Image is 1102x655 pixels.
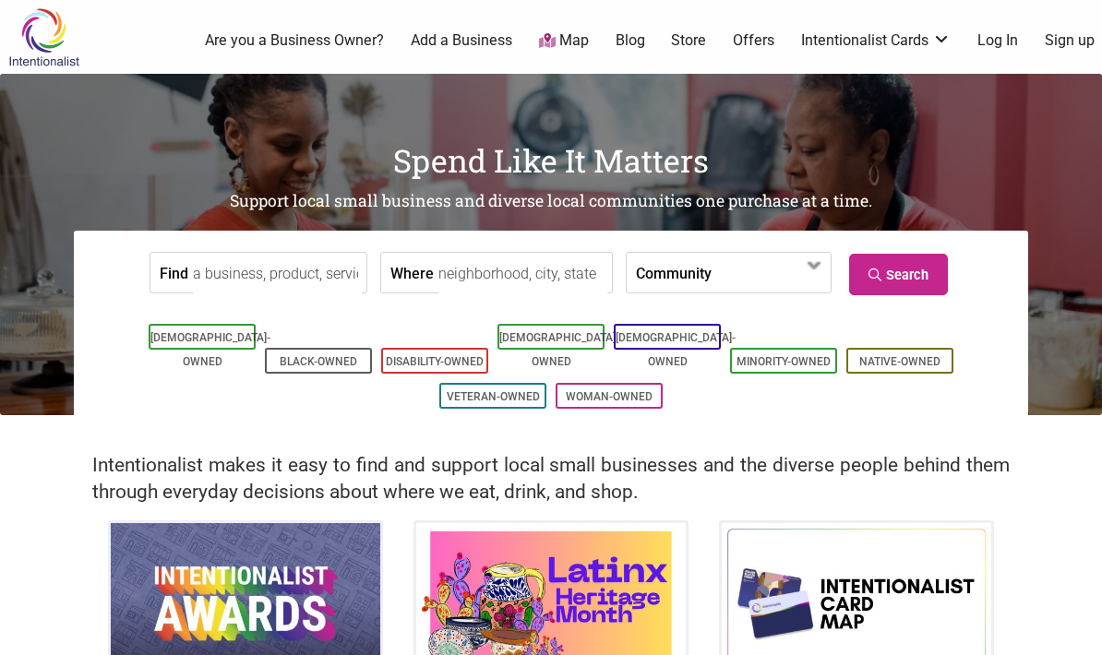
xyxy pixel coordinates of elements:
a: [DEMOGRAPHIC_DATA]-Owned [150,331,270,368]
a: Intentionalist Cards [801,30,951,51]
a: [DEMOGRAPHIC_DATA]-Owned [499,331,619,368]
a: Are you a Business Owner? [205,30,384,51]
a: Black-Owned [280,355,357,368]
a: Add a Business [411,30,512,51]
input: neighborhood, city, state [438,253,607,294]
a: Sign up [1045,30,1095,51]
a: Log In [977,30,1018,51]
label: Where [390,253,434,292]
a: [DEMOGRAPHIC_DATA]-Owned [616,331,736,368]
a: Disability-Owned [386,355,484,368]
a: Blog [616,30,645,51]
label: Find [160,253,188,292]
a: Map [539,30,589,52]
a: Woman-Owned [566,390,653,403]
a: Native-Owned [859,355,940,368]
a: Veteran-Owned [447,390,540,403]
label: Community [636,253,712,292]
a: Minority-Owned [737,355,831,368]
input: a business, product, service [193,253,362,294]
h2: Intentionalist makes it easy to find and support local small businesses and the diverse people be... [92,452,1010,506]
a: Offers [733,30,774,51]
a: Store [671,30,706,51]
a: Search [849,254,948,295]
